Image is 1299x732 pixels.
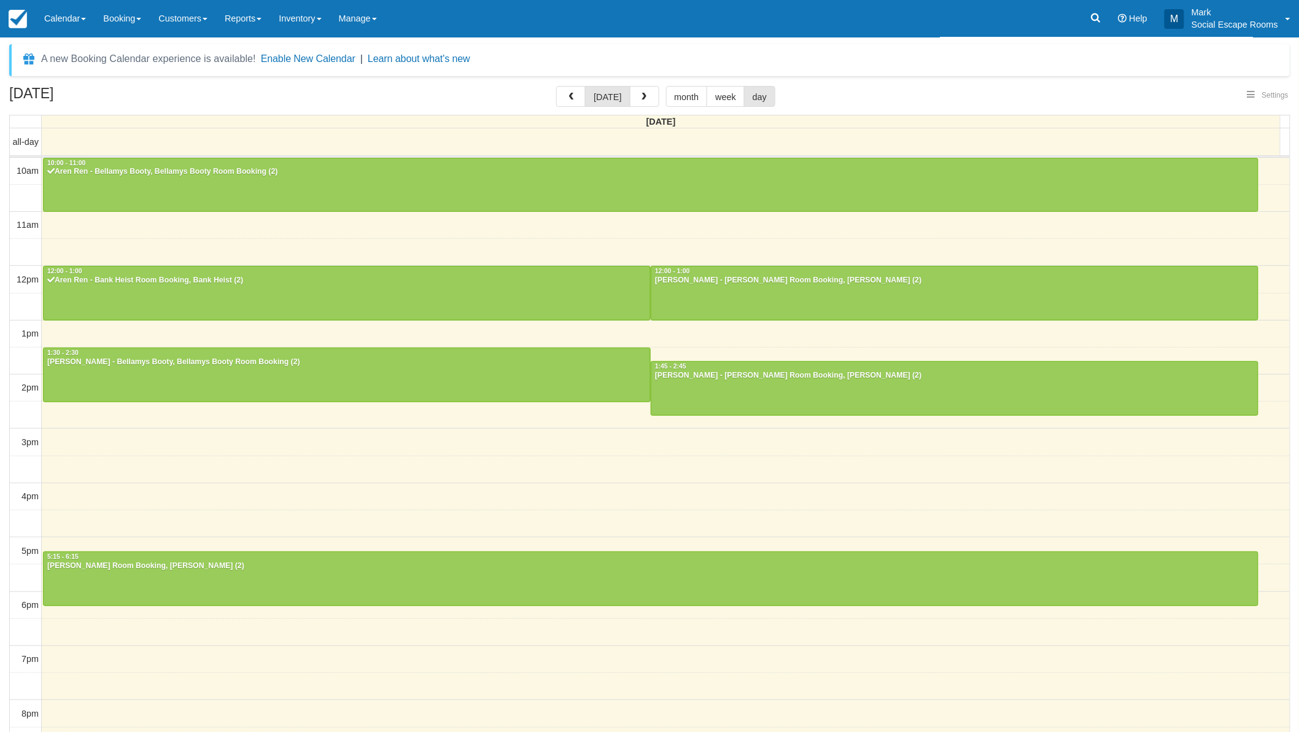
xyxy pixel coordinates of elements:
[1192,6,1278,18] p: Mark
[646,117,676,127] span: [DATE]
[585,86,630,107] button: [DATE]
[21,329,39,338] span: 1pm
[1240,87,1296,104] button: Settings
[21,437,39,447] span: 3pm
[43,348,651,402] a: 1:30 - 2:30[PERSON_NAME] - Bellamys Booty, Bellamys Booty Room Booking (2)
[1165,9,1184,29] div: M
[1192,18,1278,31] p: Social Escape Rooms
[21,709,39,718] span: 8pm
[744,86,775,107] button: day
[1119,14,1127,23] i: Help
[21,546,39,556] span: 5pm
[43,158,1258,212] a: 10:00 - 11:00Aren Ren - Bellamys Booty, Bellamys Booty Room Booking (2)
[651,361,1258,416] a: 1:45 - 2:45[PERSON_NAME] - [PERSON_NAME] Room Booking, [PERSON_NAME] (2)
[21,600,39,610] span: 6pm
[17,220,39,230] span: 11am
[17,274,39,284] span: 12pm
[43,266,651,321] a: 12:00 - 1:00Aren Ren - Bank Heist Room Booking, Bank Heist (2)
[47,276,647,286] div: Aren Ren - Bank Heist Room Booking, Bank Heist (2)
[655,363,686,370] span: 1:45 - 2:45
[651,266,1258,321] a: 12:00 - 1:00[PERSON_NAME] - [PERSON_NAME] Room Booking, [PERSON_NAME] (2)
[654,371,1255,381] div: [PERSON_NAME] - [PERSON_NAME] Room Booking, [PERSON_NAME] (2)
[47,268,82,274] span: 12:00 - 1:00
[47,357,647,367] div: [PERSON_NAME] - Bellamys Booty, Bellamys Booty Room Booking (2)
[9,86,165,109] h2: [DATE]
[707,86,745,107] button: week
[13,137,39,147] span: all-day
[655,268,690,274] span: 12:00 - 1:00
[47,553,79,560] span: 5:15 - 6:15
[666,86,708,107] button: month
[654,276,1255,286] div: [PERSON_NAME] - [PERSON_NAME] Room Booking, [PERSON_NAME] (2)
[47,160,85,166] span: 10:00 - 11:00
[21,491,39,501] span: 4pm
[360,53,363,64] span: |
[47,167,1255,177] div: Aren Ren - Bellamys Booty, Bellamys Booty Room Booking (2)
[17,166,39,176] span: 10am
[261,53,355,65] button: Enable New Calendar
[43,551,1258,606] a: 5:15 - 6:15[PERSON_NAME] Room Booking, [PERSON_NAME] (2)
[368,53,470,64] a: Learn about what's new
[9,10,27,28] img: checkfront-main-nav-mini-logo.png
[1262,91,1289,99] span: Settings
[47,561,1255,571] div: [PERSON_NAME] Room Booking, [PERSON_NAME] (2)
[21,654,39,664] span: 7pm
[21,383,39,392] span: 2pm
[41,52,256,66] div: A new Booking Calendar experience is available!
[47,349,79,356] span: 1:30 - 2:30
[1130,14,1148,23] span: Help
